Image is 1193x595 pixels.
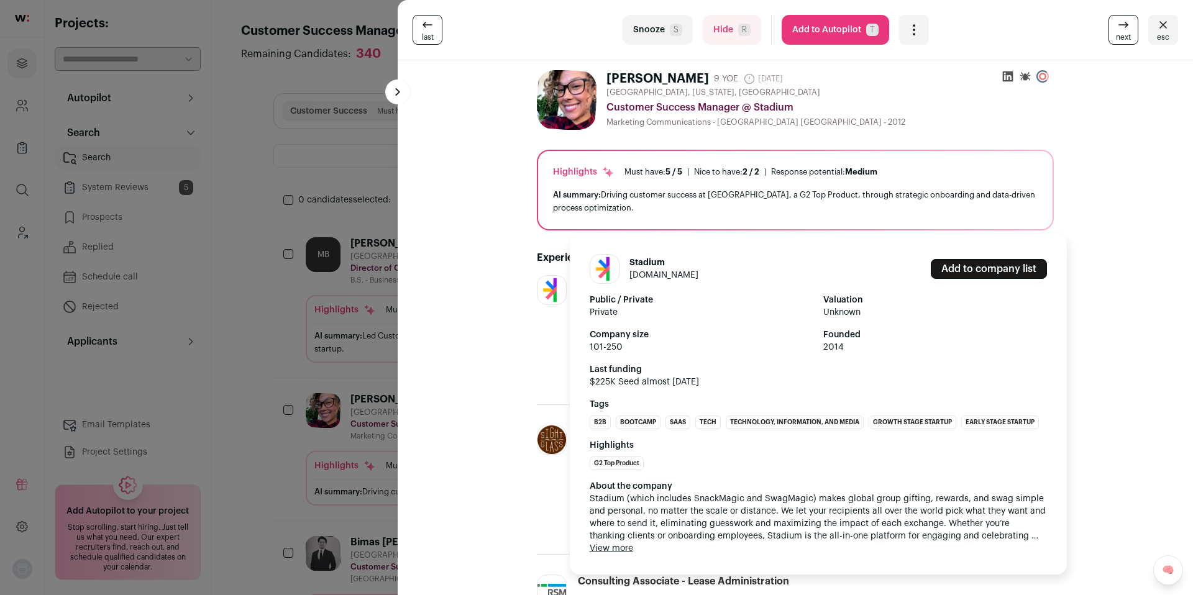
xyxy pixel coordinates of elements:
li: B2B [590,416,611,429]
li: Technology, Information, and Media [726,416,864,429]
strong: Highlights [590,439,1047,452]
button: SnoozeS [623,15,693,45]
span: $225K Seed almost [DATE] [590,376,1047,388]
strong: Public / Private [590,294,813,306]
strong: Last funding [590,363,1047,376]
img: 1e6deb4f30a64b55de2ea4179b0c969958605c2f547b47fdcbb653e722c54f6c.png [590,255,619,283]
li: Tech [695,416,721,429]
button: View more [590,542,633,555]
div: Marketing Communications - [GEOGRAPHIC_DATA] [GEOGRAPHIC_DATA] - 2012 [606,117,1054,127]
div: Driving customer success at [GEOGRAPHIC_DATA], a G2 Top Product, through strategic onboarding and... [553,188,1038,214]
li: Growth Stage Startup [869,416,956,429]
span: [GEOGRAPHIC_DATA], [US_STATE], [GEOGRAPHIC_DATA] [606,88,820,98]
span: next [1116,32,1131,42]
div: Must have: [624,167,682,177]
h2: Experience [537,250,1054,265]
span: [DATE] [743,73,783,85]
span: 5 / 5 [665,168,682,176]
button: Add to AutopilotT [782,15,889,45]
a: 🧠 [1153,555,1183,585]
img: 1e6deb4f30a64b55de2ea4179b0c969958605c2f547b47fdcbb653e722c54f6c.png [537,276,566,304]
span: Stadium (which includes SnackMagic and SwagMagic) makes global group gifting, rewards, and swag s... [590,493,1047,542]
a: Add to company list [931,259,1047,279]
button: HideR [703,15,761,45]
div: Customer Success Manager @ Stadium [606,100,1054,115]
li: Bootcamp [616,416,660,429]
h1: [PERSON_NAME] [606,70,709,88]
div: Consulting Associate - Lease Administration [578,575,789,588]
span: 2 / 2 [743,168,759,176]
ul: | | [624,167,877,177]
button: Close [1148,15,1178,45]
li: Early Stage Startup [961,416,1039,429]
strong: Company size [590,329,813,341]
li: G2 Top Product [590,456,644,470]
span: R [738,24,751,36]
span: Medium [845,168,877,176]
li: SaaS [665,416,690,429]
span: S [670,24,682,36]
span: AI summary: [553,191,601,199]
div: Nice to have: [694,167,759,177]
strong: Tags [590,398,1047,411]
div: About the company [590,480,1047,493]
div: 9 YOE [714,73,738,85]
div: Highlights [553,166,615,178]
span: Unknown [823,306,1047,319]
span: esc [1157,32,1169,42]
a: next [1108,15,1138,45]
span: 101-250 [590,341,813,353]
strong: Founded [823,329,1047,341]
a: last [413,15,442,45]
a: [DOMAIN_NAME] [629,271,698,279]
img: 5a3762d8c8f672ca7578ecfed0bee7c2bfee47b3182965f39bcb2373738a7cb6 [537,70,596,130]
img: d9f7e272782b1cbf7b6fe177ac250009e1b0f0849304b6a5ce1e27bd7e41491c.jpg [537,425,566,454]
span: 2014 [823,341,1047,353]
span: T [866,24,879,36]
span: last [422,32,434,42]
button: Open dropdown [899,15,929,45]
strong: Valuation [823,294,1047,306]
span: Private [590,306,813,319]
div: Response potential: [771,167,877,177]
h1: Stadium [629,257,698,269]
